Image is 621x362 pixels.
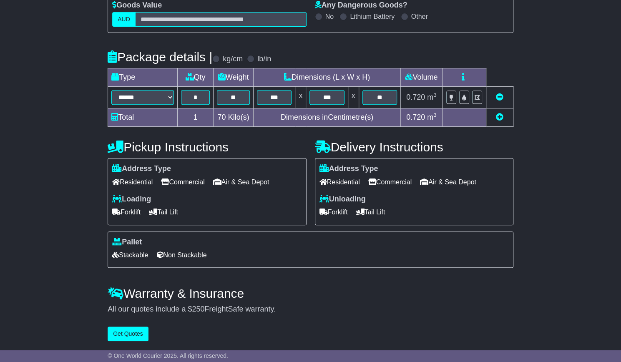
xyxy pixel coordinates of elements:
td: Kilo(s) [213,108,253,127]
label: AUD [112,12,136,27]
span: Commercial [161,176,204,189]
button: Get Quotes [108,327,148,341]
td: Type [108,68,178,87]
span: m [427,93,437,101]
span: Tail Lift [356,206,385,219]
span: Residential [112,176,153,189]
label: Lithium Battery [350,13,395,20]
h4: Warranty & Insurance [108,287,513,300]
td: Dimensions in Centimetre(s) [254,108,401,127]
a: Remove this item [496,93,503,101]
sup: 3 [433,92,437,98]
div: All our quotes include a $ FreightSafe warranty. [108,305,513,314]
td: Total [108,108,178,127]
span: Stackable [112,249,148,261]
span: 250 [192,305,204,313]
h4: Delivery Instructions [315,140,513,154]
span: Air & Sea Depot [213,176,269,189]
span: 0.720 [406,93,425,101]
span: Forklift [112,206,141,219]
td: Volume [400,68,442,87]
span: Air & Sea Depot [420,176,476,189]
span: Non Stackable [156,249,206,261]
td: x [348,87,359,108]
label: Any Dangerous Goods? [315,1,407,10]
td: Weight [213,68,253,87]
label: lb/in [257,55,271,64]
label: No [325,13,334,20]
td: x [295,87,306,108]
span: Commercial [368,176,412,189]
span: 70 [217,113,226,121]
label: Address Type [112,164,171,173]
span: Tail Lift [149,206,178,219]
label: Loading [112,195,151,204]
a: Add new item [496,113,503,121]
td: Qty [178,68,214,87]
span: 0.720 [406,113,425,121]
label: Address Type [319,164,378,173]
label: Goods Value [112,1,162,10]
label: Pallet [112,238,142,247]
span: Residential [319,176,360,189]
label: kg/cm [223,55,243,64]
sup: 3 [433,112,437,118]
label: Unloading [319,195,366,204]
td: 1 [178,108,214,127]
span: © One World Courier 2025. All rights reserved. [108,352,228,359]
h4: Package details | [108,50,212,64]
span: Forklift [319,206,348,219]
label: Other [411,13,428,20]
td: Dimensions (L x W x H) [254,68,401,87]
span: m [427,113,437,121]
h4: Pickup Instructions [108,140,306,154]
